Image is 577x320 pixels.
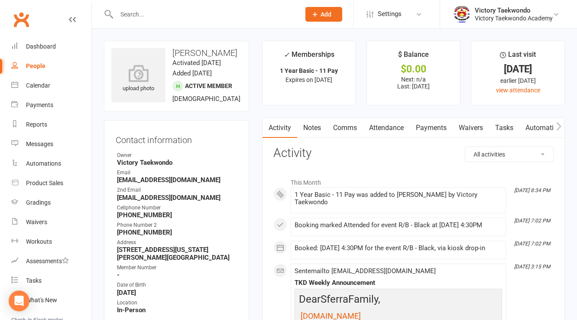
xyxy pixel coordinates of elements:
div: Memberships [284,49,334,65]
h3: [PERSON_NAME] [111,48,242,58]
div: Victory Taekwondo [475,7,553,14]
div: Owner [117,151,237,160]
i: [DATE] 7:02 PM [514,218,550,224]
i: [DATE] 7:02 PM [514,241,550,247]
a: Comms [327,118,363,138]
div: What's New [26,297,57,304]
strong: [STREET_ADDRESS][US_STATE] [PERSON_NAME][GEOGRAPHIC_DATA] [117,246,237,261]
span: Family, [348,293,380,305]
a: Tasks [11,271,91,291]
span: Settings [378,4,402,24]
li: This Month [273,173,554,187]
div: Booking marked Attended for event R/B - Black at [DATE] 4:30PM [295,222,502,229]
button: Add [305,7,342,22]
div: Calendar [26,82,50,89]
div: TKD Weekly Announcement [295,279,502,287]
a: Notes [297,118,327,138]
div: Open Intercom Messenger [9,291,29,311]
strong: [EMAIL_ADDRESS][DOMAIN_NAME] [117,176,237,184]
time: Activated [DATE] [172,59,221,67]
div: Gradings [26,199,51,206]
i: ✓ [284,51,289,59]
div: Messages [26,140,53,147]
div: Last visit [500,49,536,65]
span: Active member [185,82,232,89]
strong: [EMAIL_ADDRESS][DOMAIN_NAME] [117,194,237,202]
span: [DEMOGRAPHIC_DATA] [172,95,240,103]
div: Reports [26,121,47,128]
div: Dashboard [26,43,56,50]
div: Tasks [26,277,42,284]
a: Messages [11,134,91,154]
a: Workouts [11,232,91,251]
div: upload photo [111,65,165,93]
input: Search... [114,8,294,20]
div: Payments [26,101,53,108]
div: Workouts [26,238,52,245]
div: Email [117,169,237,177]
a: Tasks [489,118,519,138]
h3: Activity [273,147,554,160]
a: Automations [519,118,571,138]
i: [DATE] 3:15 PM [514,264,550,270]
a: Assessments [11,251,91,271]
strong: [DATE] [117,289,237,297]
strong: Victory Taekwondo [117,159,237,167]
a: Reports [11,115,91,134]
div: 1 Year Basic - 11 Pay was added to [PERSON_NAME] by Victory Taekwondo [295,191,502,206]
a: What's New [11,291,91,310]
a: People [11,56,91,76]
a: Attendance [363,118,410,138]
a: Dashboard [11,37,91,56]
span: Add [321,11,331,18]
div: Product Sales [26,180,63,186]
div: Waivers [26,219,47,225]
a: Gradings [11,193,91,212]
a: Payments [410,118,453,138]
a: Clubworx [10,9,32,30]
span: Expires on [DATE] [285,76,332,83]
a: view attendance [496,87,540,94]
div: $ Balance [398,49,429,65]
time: Added [DATE] [172,69,212,77]
strong: [PHONE_NUMBER] [117,211,237,219]
strong: - [117,271,237,279]
i: [DATE] 8:34 PM [514,187,550,193]
div: Member Number [117,264,237,272]
span: Dear [299,293,321,305]
a: Activity [263,118,297,138]
a: Automations [11,154,91,173]
div: 2nd Email [117,186,237,194]
a: Product Sales [11,173,91,193]
div: Cellphone Number [117,204,237,212]
span: Sferra [321,293,348,305]
p: Next: n/a Last: [DATE] [375,76,452,90]
div: $0.00 [375,65,452,74]
strong: In-Person [117,306,237,314]
div: Automations [26,160,61,167]
h3: Contact information [116,132,237,145]
div: Phone Number 2 [117,221,237,229]
div: Victory Taekwondo Academy [475,14,553,22]
div: [DATE] [479,65,557,74]
strong: [PHONE_NUMBER] [117,229,237,236]
div: earlier [DATE] [479,76,557,85]
div: Assessments [26,258,69,264]
a: Waivers [453,118,489,138]
strong: 1 Year Basic - 11 Pay [280,67,338,74]
a: Payments [11,95,91,115]
span: Sent email to [EMAIL_ADDRESS][DOMAIN_NAME] [295,267,436,275]
div: Date of Birth [117,281,237,289]
a: Waivers [11,212,91,232]
div: People [26,62,45,69]
a: Calendar [11,76,91,95]
div: Location [117,299,237,307]
img: thumb_image1542833429.png [453,6,470,23]
div: Address [117,238,237,247]
div: Booked: [DATE] 4:30PM for the event R/B - Black, via kiosk drop-in [295,245,502,252]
